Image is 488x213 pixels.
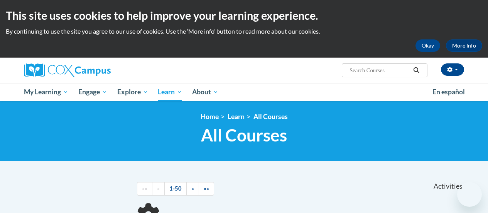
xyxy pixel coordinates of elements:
iframe: Button to launch messaging window [457,182,482,207]
span: « [157,185,160,192]
span: Explore [117,87,148,97]
span: «« [142,185,147,192]
button: Okay [415,39,440,52]
span: Activities [434,182,463,191]
a: End [199,182,214,196]
a: Next [186,182,199,196]
a: Cox Campus [24,63,163,77]
p: By continuing to use the site you agree to our use of cookies. Use the ‘More info’ button to read... [6,27,482,36]
h2: This site uses cookies to help improve your learning experience. [6,8,482,23]
span: All Courses [201,125,287,145]
button: Account Settings [441,63,464,76]
a: Learn [228,112,245,121]
span: About [192,87,218,97]
span: En español [432,88,465,96]
img: Cox Campus [24,63,111,77]
a: All Courses [253,112,288,121]
a: Engage [73,83,112,101]
a: 1-50 [164,182,187,196]
span: Learn [158,87,182,97]
input: Search Courses [349,66,410,75]
span: »» [204,185,209,192]
a: Begining [137,182,152,196]
a: More Info [446,39,482,52]
a: Previous [152,182,165,196]
a: My Learning [19,83,74,101]
span: » [191,185,194,192]
span: My Learning [24,87,68,97]
button: Search [410,66,422,75]
a: En español [427,84,470,100]
a: Home [201,112,219,121]
a: Learn [153,83,187,101]
div: Main menu [19,83,470,101]
a: About [187,83,223,101]
span: Engage [78,87,107,97]
a: Explore [112,83,153,101]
